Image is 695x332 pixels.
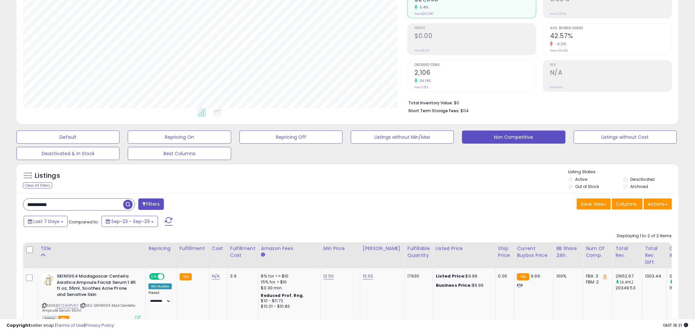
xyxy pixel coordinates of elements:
span: ROI [550,63,672,67]
div: 100% [556,273,578,279]
small: Prev: 1,513 [415,85,428,89]
span: All listings currently available for purchase on Amazon [42,316,57,322]
div: Total Rev. [616,245,639,259]
div: $10.01 - $10.83 [261,304,316,309]
button: Best Columns [128,147,231,160]
div: Ordered Items [669,245,693,259]
label: Active [575,176,588,182]
div: 17930 [408,273,428,279]
div: Listed Price [436,245,493,252]
button: Save View [577,198,611,210]
div: 1303.44 [645,273,661,279]
b: Reduced Prof. Rng. [261,293,304,298]
span: 9.99 [531,273,540,279]
b: Short Term Storage Fees: [408,108,460,114]
img: 31wXJRmtjAL._SL40_.jpg [42,273,55,286]
button: Repricing Off [239,131,343,144]
h2: $0.00 [415,32,536,41]
span: FBA [58,316,69,322]
small: 6.41% [417,5,429,10]
div: 20349.53 [616,285,642,291]
div: 3.9 [230,273,253,279]
div: Current Buybox Price [517,245,551,259]
div: $10 - $11.72 [261,298,316,304]
div: 8% for <= $10 [261,273,316,279]
small: 39.19% [417,78,431,83]
label: Deactivated [630,176,655,182]
div: FBA: 3 [586,273,608,279]
a: B07ZKHPV9Y [56,303,79,308]
span: Columns [616,201,637,207]
b: Business Price: [436,282,472,288]
small: (6.41%) [620,280,633,285]
div: FBM: 2 [586,279,608,285]
div: BB Share 24h. [556,245,580,259]
small: Prev: 0.00% [550,12,566,16]
button: Repricing On [128,131,231,144]
button: Columns [612,198,643,210]
button: Sep-23 - Sep-29 [101,216,158,227]
div: Title [40,245,143,252]
small: Prev: $0.00 [415,49,430,52]
button: Actions [644,198,672,210]
div: Clear All Filters [23,182,52,189]
div: Repricing [148,245,174,252]
span: Sep-23 - Sep-29 [111,218,150,225]
div: seller snap | | [7,322,114,329]
label: Out of Stock [575,184,599,189]
span: Ordered Items [415,63,536,67]
div: 0.00 [498,273,509,279]
span: Last 7 Days [34,218,59,225]
button: Deactivated & In Stock [16,147,120,160]
div: Fulfillment Cost [230,245,256,259]
div: Cost [212,245,225,252]
button: Non Competitive [462,131,565,144]
div: $9.99 [436,282,490,288]
b: Listed Price: [436,273,466,279]
span: Profit [415,27,536,30]
a: Terms of Use [56,322,84,328]
b: Total Inventory Value: [408,100,453,106]
a: 13.50 [363,273,373,280]
b: SKIN1004 Madagascar Centella Asiatica Ampoule Facial Serum 1.85 fl.oz, 55ml, Soothes Acne Prone a... [57,273,137,299]
div: 15% for > $10 [261,279,316,285]
small: Prev: N/A [550,85,563,89]
div: 21652.97 [616,273,642,279]
span: | SKU: SKIN1004 Mad Centella Ampoule Serum 55ml [42,303,136,313]
small: FBA [180,273,192,280]
h2: 2,106 [415,69,536,78]
button: Listings without Cost [574,131,677,144]
span: Avg. Buybox Share [550,27,672,30]
button: Default [16,131,120,144]
button: Listings without Min/Max [351,131,454,144]
a: Privacy Policy [85,322,114,328]
span: Compared to: [69,219,99,225]
div: Preset: [148,291,172,305]
div: Min Price [324,245,357,252]
strong: Copyright [7,322,31,328]
span: OFF [164,274,174,280]
li: $0 [408,98,667,106]
h5: Listings [35,171,60,180]
div: Total Rev. Diff. [645,245,664,266]
div: Ship Price [498,245,511,259]
div: Fulfillment [180,245,206,252]
p: Listing States: [569,169,679,175]
div: [PERSON_NAME] [363,245,402,252]
small: Prev: 46.43% [550,49,568,52]
span: $114 [460,108,469,114]
small: Prev: $20,350 [415,12,434,16]
span: 2025-10-7 18:31 GMT [663,322,688,328]
div: Amazon Fees [261,245,318,252]
label: Archived [630,184,648,189]
span: ON [150,274,158,280]
h2: 42.57% [550,32,672,41]
button: Filters [138,198,164,210]
div: $0.30 min [261,285,316,291]
div: $9.99 [436,273,490,279]
div: Num of Comp. [586,245,610,259]
a: 12.50 [324,273,334,280]
div: Fulfillable Quantity [408,245,430,259]
small: -8.31% [553,42,567,47]
button: Last 7 Days [24,216,68,227]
